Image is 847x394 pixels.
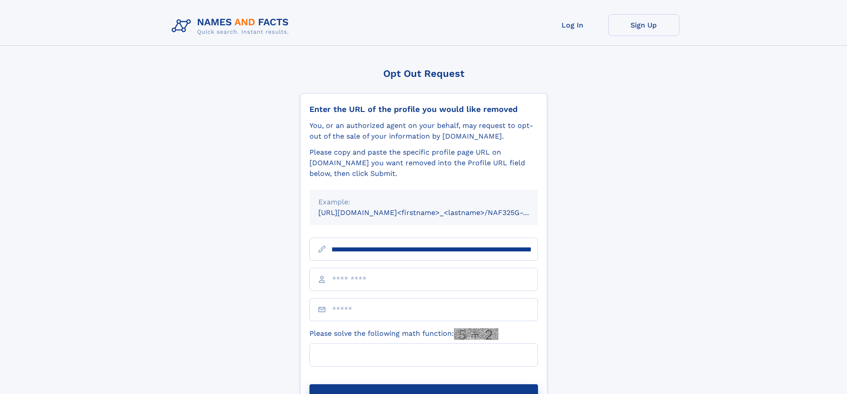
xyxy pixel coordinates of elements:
[318,208,555,217] small: [URL][DOMAIN_NAME]<firstname>_<lastname>/NAF325G-xxxxxxxx
[537,14,608,36] a: Log In
[309,104,538,114] div: Enter the URL of the profile you would like removed
[309,147,538,179] div: Please copy and paste the specific profile page URL on [DOMAIN_NAME] you want removed into the Pr...
[168,14,296,38] img: Logo Names and Facts
[318,197,529,207] div: Example:
[608,14,679,36] a: Sign Up
[309,328,498,340] label: Please solve the following math function:
[300,68,547,79] div: Opt Out Request
[309,120,538,142] div: You, or an authorized agent on your behalf, may request to opt-out of the sale of your informatio...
